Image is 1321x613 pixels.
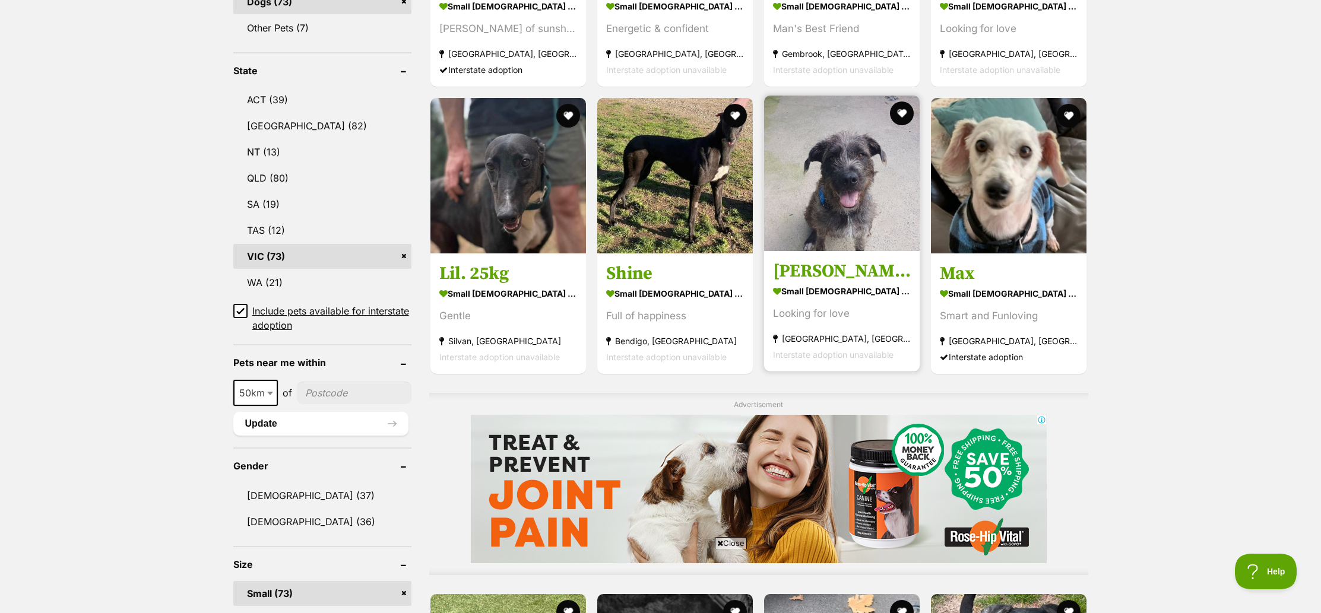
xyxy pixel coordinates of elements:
a: SA (19) [233,192,411,217]
span: Interstate adoption unavailable [439,352,560,362]
button: favourite [890,101,914,125]
div: Looking for love [940,21,1078,37]
img: Shine - Greyhound Dog [597,98,753,253]
div: Interstate adoption [940,349,1078,365]
div: Smart and Funloving [940,308,1078,324]
div: Advertisement [429,393,1088,575]
a: Other Pets (7) [233,15,411,40]
strong: small [DEMOGRAPHIC_DATA] Dog [940,285,1078,302]
a: Small (73) [233,581,411,606]
div: Man's Best Friend [773,21,911,37]
header: State [233,65,411,76]
strong: [GEOGRAPHIC_DATA], [GEOGRAPHIC_DATA] [773,331,911,347]
a: [DEMOGRAPHIC_DATA] (36) [233,509,411,534]
a: TAS (12) [233,218,411,243]
header: Size [233,559,411,570]
div: Looking for love [773,306,911,322]
img: Lil. 25kg - Greyhound Dog [430,98,586,253]
strong: Silvan, [GEOGRAPHIC_DATA] [439,333,577,349]
header: Pets near me within [233,357,411,368]
strong: Bendigo, [GEOGRAPHIC_DATA] [606,333,744,349]
a: Include pets available for interstate adoption [233,304,411,332]
a: NT (13) [233,139,411,164]
span: Interstate adoption unavailable [606,352,727,362]
a: VIC (73) [233,244,411,269]
strong: [GEOGRAPHIC_DATA], [GEOGRAPHIC_DATA] [940,333,1078,349]
button: Update [233,412,408,436]
iframe: Advertisement [445,554,877,607]
span: Close [715,537,747,549]
span: Include pets available for interstate adoption [252,304,411,332]
img: Sally - Irish Wolfhound Dog [764,96,920,251]
strong: [GEOGRAPHIC_DATA], [GEOGRAPHIC_DATA] [606,46,744,62]
a: [DEMOGRAPHIC_DATA] (37) [233,483,411,508]
button: favourite [1057,104,1081,128]
div: Full of happiness [606,308,744,324]
strong: Gembrook, [GEOGRAPHIC_DATA] [773,46,911,62]
a: ACT (39) [233,87,411,112]
a: Lil. 25kg small [DEMOGRAPHIC_DATA] Dog Gentle Silvan, [GEOGRAPHIC_DATA] Interstate adoption unava... [430,253,586,374]
input: postcode [297,382,411,404]
strong: small [DEMOGRAPHIC_DATA] Dog [606,285,744,302]
div: [PERSON_NAME] of sunshine ☀️ [439,21,577,37]
h3: Lil. 25kg [439,262,577,285]
h3: [PERSON_NAME] [773,260,911,282]
div: Energetic & confident [606,21,744,37]
strong: [GEOGRAPHIC_DATA], [GEOGRAPHIC_DATA] [439,46,577,62]
div: Gentle [439,308,577,324]
span: Interstate adoption unavailable [606,65,727,75]
header: Gender [233,460,411,471]
img: Max - Maltese Dog [931,98,1086,253]
iframe: Advertisement [471,415,1047,563]
h3: Max [940,262,1078,285]
a: [PERSON_NAME] small [DEMOGRAPHIC_DATA] Dog Looking for love [GEOGRAPHIC_DATA], [GEOGRAPHIC_DATA] ... [764,251,920,371]
span: Interstate adoption unavailable [773,65,894,75]
span: 50km [233,380,278,406]
strong: [GEOGRAPHIC_DATA], [GEOGRAPHIC_DATA] [940,46,1078,62]
a: Shine small [DEMOGRAPHIC_DATA] Dog Full of happiness Bendigo, [GEOGRAPHIC_DATA] Interstate adopti... [597,253,753,374]
span: Interstate adoption unavailable [940,65,1060,75]
a: Max small [DEMOGRAPHIC_DATA] Dog Smart and Funloving [GEOGRAPHIC_DATA], [GEOGRAPHIC_DATA] Interst... [931,253,1086,374]
h3: Shine [606,262,744,285]
button: favourite [723,104,747,128]
button: favourite [556,104,580,128]
iframe: Help Scout Beacon - Open [1235,554,1297,589]
div: Interstate adoption [439,62,577,78]
span: of [283,386,292,400]
span: 50km [235,385,277,401]
a: [GEOGRAPHIC_DATA] (82) [233,113,411,138]
a: WA (21) [233,270,411,295]
strong: small [DEMOGRAPHIC_DATA] Dog [773,282,911,300]
strong: small [DEMOGRAPHIC_DATA] Dog [439,285,577,302]
a: QLD (80) [233,166,411,190]
span: Interstate adoption unavailable [773,350,894,360]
